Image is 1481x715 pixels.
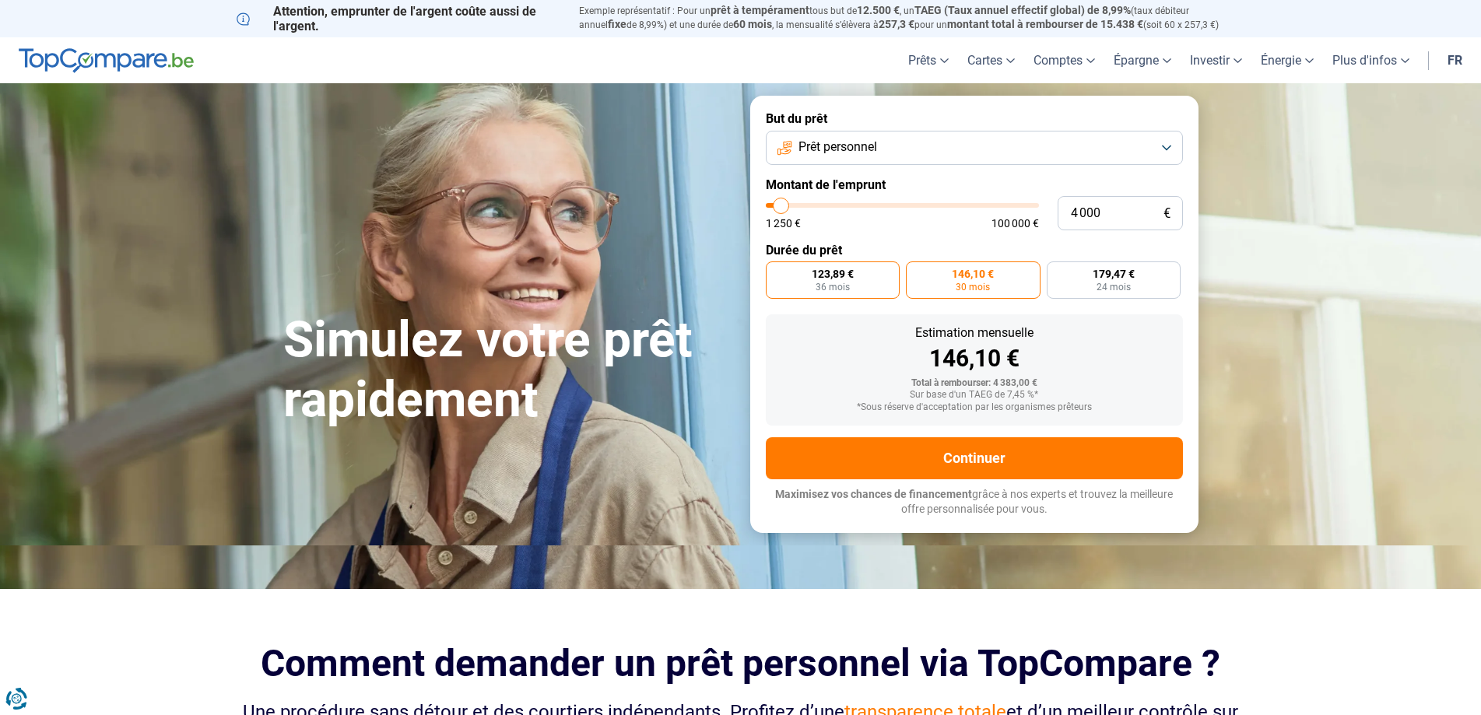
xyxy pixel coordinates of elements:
[19,48,194,73] img: TopCompare
[766,243,1183,258] label: Durée du prêt
[766,131,1183,165] button: Prêt personnel
[798,138,877,156] span: Prêt personnel
[956,282,990,292] span: 30 mois
[778,327,1170,339] div: Estimation mensuelle
[775,488,972,500] span: Maximisez vos chances de financement
[1323,37,1419,83] a: Plus d'infos
[766,437,1183,479] button: Continuer
[914,4,1131,16] span: TAEG (Taux annuel effectif global) de 8,99%
[579,4,1245,32] p: Exemple représentatif : Pour un tous but de , un (taux débiteur annuel de 8,99%) et une durée de ...
[237,642,1245,685] h2: Comment demander un prêt personnel via TopCompare ?
[766,218,801,229] span: 1 250 €
[778,402,1170,413] div: *Sous réserve d'acceptation par les organismes prêteurs
[766,487,1183,517] p: grâce à nos experts et trouvez la meilleure offre personnalisée pour vous.
[778,378,1170,389] div: Total à rembourser: 4 383,00 €
[812,268,854,279] span: 123,89 €
[608,18,626,30] span: fixe
[1093,268,1135,279] span: 179,47 €
[1438,37,1472,83] a: fr
[766,177,1183,192] label: Montant de l'emprunt
[1024,37,1104,83] a: Comptes
[1097,282,1131,292] span: 24 mois
[947,18,1143,30] span: montant total à rembourser de 15.438 €
[1104,37,1181,83] a: Épargne
[1163,207,1170,220] span: €
[766,111,1183,126] label: But du prêt
[991,218,1039,229] span: 100 000 €
[1251,37,1323,83] a: Énergie
[1181,37,1251,83] a: Investir
[952,268,994,279] span: 146,10 €
[899,37,958,83] a: Prêts
[237,4,560,33] p: Attention, emprunter de l'argent coûte aussi de l'argent.
[816,282,850,292] span: 36 mois
[778,347,1170,370] div: 146,10 €
[283,310,732,430] h1: Simulez votre prêt rapidement
[733,18,772,30] span: 60 mois
[958,37,1024,83] a: Cartes
[711,4,809,16] span: prêt à tempérament
[857,4,900,16] span: 12.500 €
[778,390,1170,401] div: Sur base d'un TAEG de 7,45 %*
[879,18,914,30] span: 257,3 €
